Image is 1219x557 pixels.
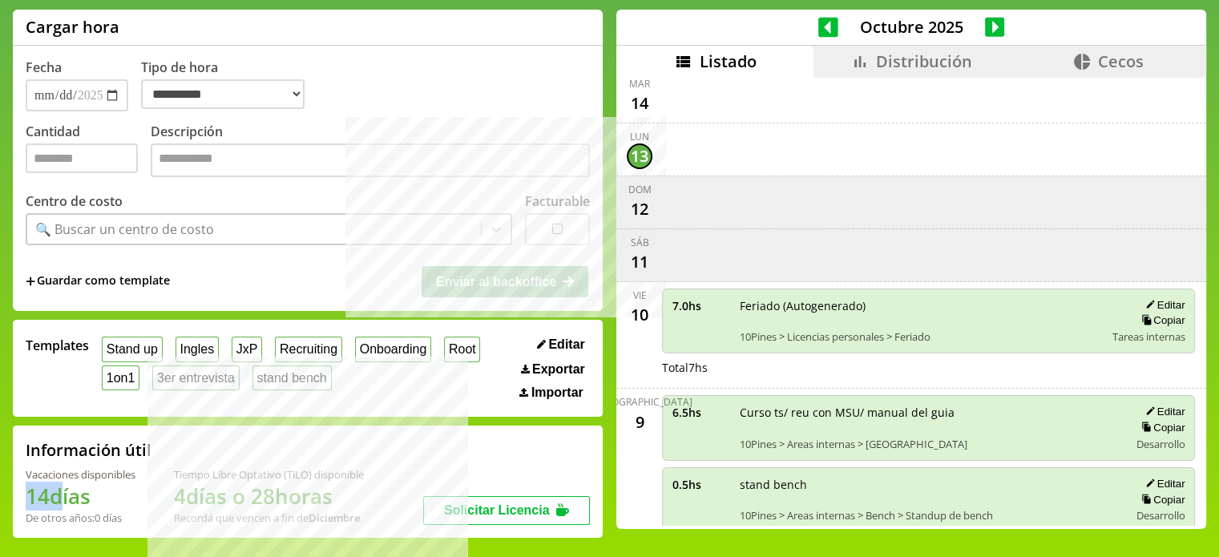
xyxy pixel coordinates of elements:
button: 1on1 [102,365,139,390]
span: +Guardar como template [26,272,170,290]
div: vie [633,289,647,302]
span: Desarrollo [1136,437,1185,451]
label: Tipo de hora [141,59,317,111]
span: Listado [699,50,756,72]
span: Curso ts/ reu con MSU/ manual del guia [740,405,1117,420]
span: 6.5 hs [672,405,729,420]
div: 12 [627,196,652,222]
button: Recruiting [275,337,342,361]
button: Copiar [1136,421,1185,434]
button: Copiar [1136,313,1185,327]
div: sáb [631,236,649,249]
b: Diciembre [309,511,360,525]
label: Fecha [26,59,62,76]
h2: Información útil [26,439,151,461]
span: stand bench [740,477,1117,492]
h1: 4 días o 28 horas [174,482,364,511]
div: dom [628,183,652,196]
button: Stand up [102,337,163,361]
div: [DEMOGRAPHIC_DATA] [587,395,692,409]
span: Tareas internas [1112,329,1185,344]
div: 14 [627,91,652,116]
span: 0.5 hs [672,477,729,492]
span: Editar [548,337,584,352]
h1: Cargar hora [26,16,119,38]
h1: 14 días [26,482,135,511]
div: 10 [627,302,652,328]
span: Exportar [532,362,585,377]
div: 13 [627,143,652,169]
button: Editar [532,337,590,353]
span: Desarrollo [1136,508,1185,523]
span: Feriado (Autogenerado) [740,298,1100,313]
span: Importar [531,385,583,400]
div: 🔍 Buscar un centro de costo [35,220,214,238]
button: Onboarding [355,337,431,361]
button: Solicitar Licencia [423,496,590,525]
span: Templates [26,337,89,354]
span: Octubre 2025 [838,16,985,38]
button: Copiar [1136,493,1185,507]
div: mar [629,77,650,91]
label: Descripción [151,123,590,181]
button: Editar [1140,477,1185,490]
span: Cecos [1098,50,1144,72]
div: Total 7 hs [662,360,1195,375]
span: 10Pines > Areas internas > [GEOGRAPHIC_DATA] [740,437,1117,451]
button: JxP [232,337,262,361]
span: Solicitar Licencia [444,503,550,517]
input: Cantidad [26,143,138,173]
button: Editar [1140,405,1185,418]
div: scrollable content [616,78,1206,527]
div: lun [630,130,649,143]
textarea: Descripción [151,143,590,177]
span: + [26,272,35,290]
div: Tiempo Libre Optativo (TiLO) disponible [174,467,364,482]
span: 10Pines > Licencias personales > Feriado [740,329,1100,344]
div: De otros años: 0 días [26,511,135,525]
button: stand bench [252,365,332,390]
label: Centro de costo [26,192,123,210]
div: 11 [627,249,652,275]
div: Recordá que vencen a fin de [174,511,364,525]
span: 7.0 hs [672,298,729,313]
select: Tipo de hora [141,79,305,109]
label: Facturable [525,192,590,210]
label: Cantidad [26,123,151,181]
button: Root [444,337,480,361]
button: 3er entrevista [152,365,240,390]
div: Vacaciones disponibles [26,467,135,482]
span: 10Pines > Areas internas > Bench > Standup de bench [740,508,1117,523]
div: 9 [627,409,652,434]
button: Ingles [176,337,219,361]
span: Distribución [876,50,972,72]
button: Editar [1140,298,1185,312]
button: Exportar [516,361,590,377]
